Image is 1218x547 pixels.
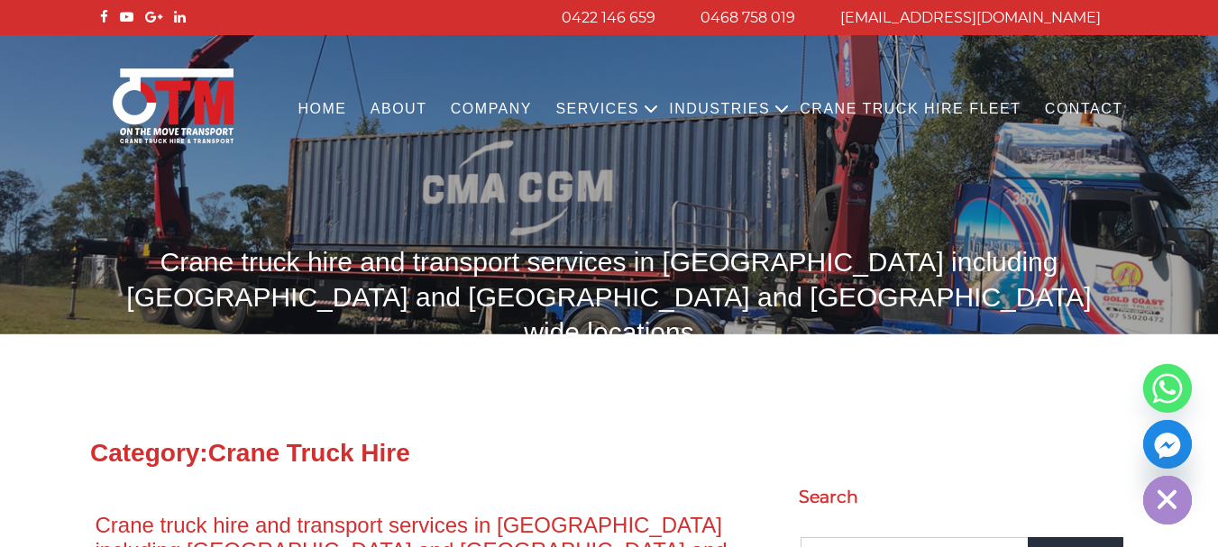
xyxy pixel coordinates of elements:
a: 0468 758 019 [701,9,795,26]
a: 0422 146 659 [562,9,655,26]
a: Services [544,85,651,134]
a: Home [286,85,358,134]
h2: Search [799,486,1123,510]
a: Whatsapp [1143,364,1192,413]
a: Facebook_Messenger [1143,420,1192,469]
a: [EMAIL_ADDRESS][DOMAIN_NAME] [840,9,1101,26]
a: Contact [1033,85,1135,134]
a: About [359,85,439,134]
span: Crane Truck Hire [208,439,410,467]
h1: Category: [90,440,1128,468]
h1: Crane truck hire and transport services in [GEOGRAPHIC_DATA] including [GEOGRAPHIC_DATA] and [GEO... [96,244,1123,350]
a: COMPANY [439,85,545,134]
img: Otmtransport [109,67,237,145]
a: Industries [657,85,782,134]
a: Crane Truck Hire Fleet [788,85,1033,134]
